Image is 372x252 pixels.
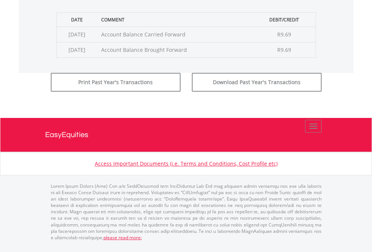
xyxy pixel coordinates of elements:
span: R9.69 [277,46,291,53]
button: Download Past Year's Transactions [192,73,322,92]
a: EasyEquities [45,118,327,152]
th: Comment [97,12,253,27]
th: Date [56,12,97,27]
td: Account Balance Carried Forward [97,27,253,42]
a: Access Important Documents (i.e. Terms and Conditions, Cost Profile etc) [95,160,278,167]
th: Debit/Credit [253,12,316,27]
td: [DATE] [56,27,97,42]
button: Print Past Year's Transactions [51,73,181,92]
p: Lorem Ipsum Dolors (Ame) Con a/e SeddOeiusmod tem InciDiduntut Lab Etd mag aliquaen admin veniamq... [51,183,322,241]
a: please read more: [103,234,142,241]
td: Account Balance Brought Forward [97,42,253,57]
span: R9.69 [277,31,291,38]
td: [DATE] [56,42,97,57]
